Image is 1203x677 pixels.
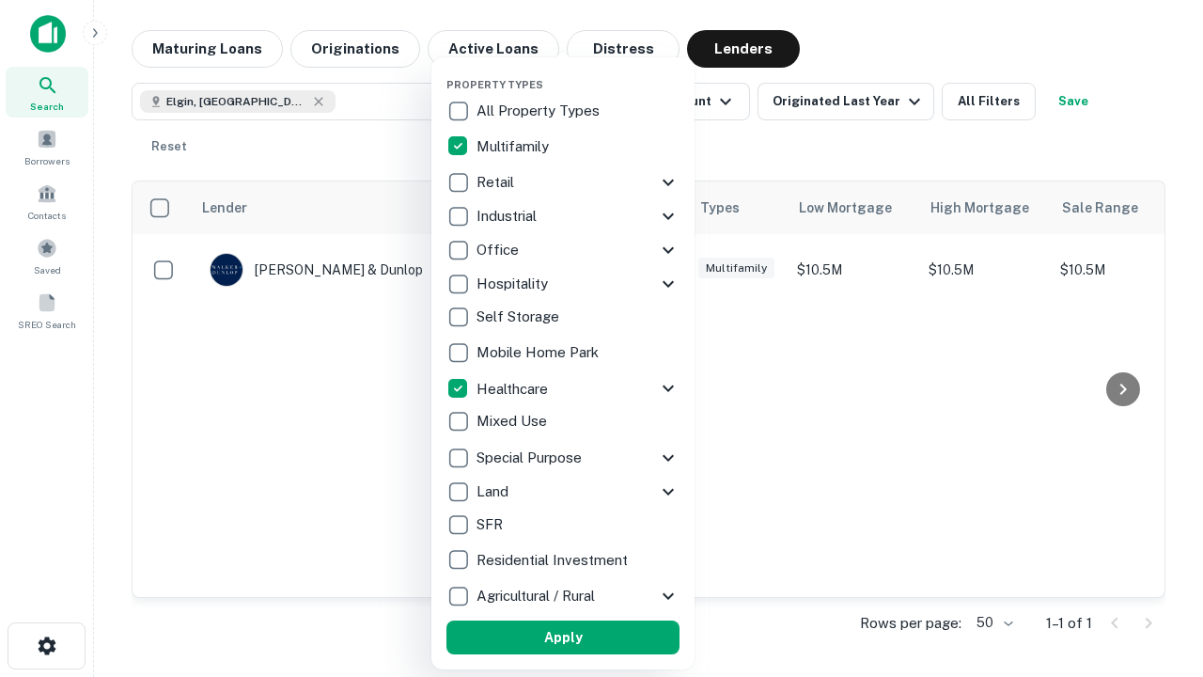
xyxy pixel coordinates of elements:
[477,378,552,401] p: Healthcare
[1109,466,1203,557] iframe: Chat Widget
[477,513,507,536] p: SFR
[446,165,680,199] div: Retail
[477,585,599,607] p: Agricultural / Rural
[477,135,553,158] p: Multifamily
[446,475,680,509] div: Land
[477,410,551,433] p: Mixed Use
[477,447,586,469] p: Special Purpose
[446,441,680,475] div: Special Purpose
[477,306,563,328] p: Self Storage
[446,267,680,301] div: Hospitality
[477,171,518,194] p: Retail
[477,549,632,572] p: Residential Investment
[446,233,680,267] div: Office
[477,100,603,122] p: All Property Types
[477,341,602,364] p: Mobile Home Park
[477,273,552,295] p: Hospitality
[446,199,680,233] div: Industrial
[446,579,680,613] div: Agricultural / Rural
[477,239,523,261] p: Office
[477,480,512,503] p: Land
[446,621,680,654] button: Apply
[446,79,543,90] span: Property Types
[477,205,540,228] p: Industrial
[446,371,680,405] div: Healthcare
